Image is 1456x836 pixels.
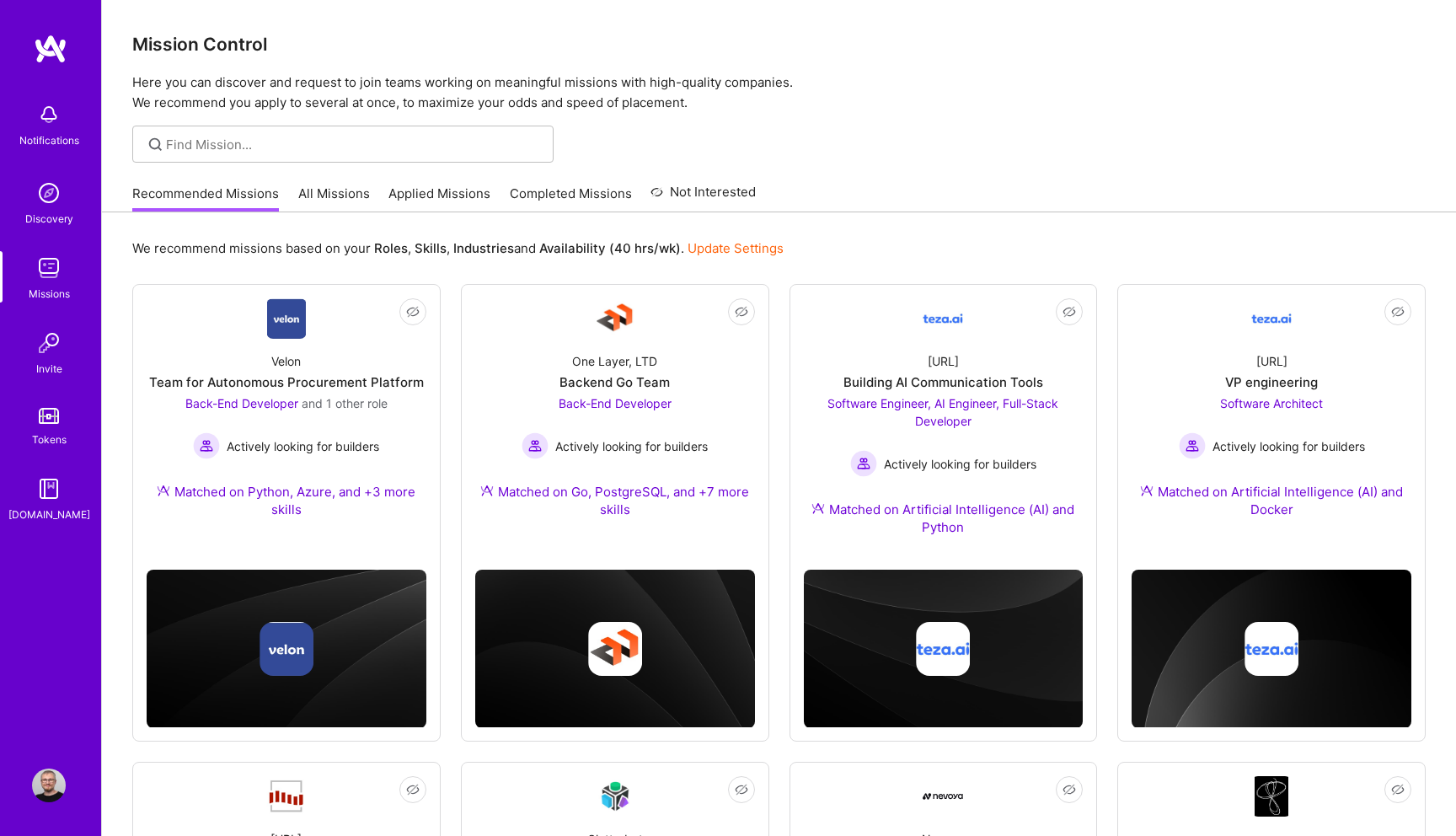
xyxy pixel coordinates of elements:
img: Actively looking for builders [1179,432,1206,459]
a: User Avatar [28,769,70,802]
img: guide book [32,472,66,506]
img: Ateam Purple Icon [157,484,170,497]
a: Recommended Missions [132,185,279,212]
a: Update Settings [688,240,784,256]
span: Software Architect [1220,396,1323,410]
div: Matched on Artificial Intelligence (AI) and Python [804,501,1084,536]
div: Building AI Communication Tools [843,373,1043,391]
div: Invite [36,360,62,378]
img: teamwork [32,251,66,285]
img: Company Logo [595,298,635,339]
i: icon EyeClosed [735,783,748,796]
img: Actively looking for builders [193,432,220,459]
div: Backend Go Team [559,373,670,391]
img: Company Logo [267,298,307,339]
i: icon SearchGrey [146,135,165,154]
div: Discovery [25,210,73,228]
span: Actively looking for builders [884,455,1036,473]
a: Company LogoOne Layer, LTDBackend Go TeamBack-End Developer Actively looking for buildersActively... [475,298,755,539]
div: [URL] [1256,352,1287,370]
a: Applied Missions [388,185,490,212]
a: All Missions [298,185,370,212]
span: and 1 other role [302,396,388,410]
div: Matched on Artificial Intelligence (AI) and Docker [1132,483,1411,518]
b: Roles [374,240,408,256]
a: Not Interested [650,182,756,212]
img: Ateam Purple Icon [480,484,494,497]
div: One Layer, LTD [572,352,657,370]
a: Company Logo[URL]VP engineeringSoftware Architect Actively looking for buildersActively looking f... [1132,298,1411,539]
i: icon EyeClosed [1063,783,1076,796]
div: [URL] [928,352,959,370]
div: Matched on Go, PostgreSQL, and +7 more skills [475,483,755,518]
a: Completed Missions [510,185,632,212]
span: Actively looking for builders [227,437,379,455]
i: icon EyeClosed [1391,783,1405,796]
img: Company logo [1245,622,1298,676]
a: Company Logo[URL]Building AI Communication ToolsSoftware Engineer, AI Engineer, Full-Stack Develo... [804,298,1084,556]
img: Company Logo [923,298,963,339]
h3: Mission Control [132,34,1426,55]
p: We recommend missions based on your , , and . [132,239,784,257]
i: icon EyeClosed [1391,305,1405,319]
i: icon EyeClosed [1063,305,1076,319]
div: Notifications [19,131,79,149]
i: icon EyeClosed [735,305,748,319]
img: Actively looking for builders [522,432,549,459]
span: Back-End Developer [185,396,298,410]
img: cover [804,570,1084,728]
img: tokens [39,408,59,424]
img: Company Logo [266,779,307,814]
img: bell [32,98,66,131]
div: Missions [29,285,70,303]
img: Company Logo [1251,298,1292,339]
img: Company logo [588,622,642,676]
img: User Avatar [32,769,66,802]
span: Back-End Developer [559,396,672,410]
img: cover [1132,570,1411,728]
img: logo [34,34,67,64]
img: Invite [32,326,66,360]
div: Team for Autonomous Procurement Platform [149,373,424,391]
img: Actively looking for builders [850,450,877,477]
img: Company Logo [923,793,963,800]
img: cover [147,570,426,728]
img: Company logo [260,622,313,676]
div: VP engineering [1225,373,1318,391]
img: Ateam Purple Icon [1140,484,1154,497]
p: Here you can discover and request to join teams working on meaningful missions with high-quality ... [132,72,1426,113]
b: Skills [415,240,447,256]
i: icon EyeClosed [406,305,420,319]
img: Company Logo [1255,776,1288,817]
img: cover [475,570,755,728]
span: Actively looking for builders [1212,437,1365,455]
span: Actively looking for builders [555,437,708,455]
b: Industries [453,240,514,256]
img: discovery [32,176,66,210]
b: Availability (40 hrs/wk) [539,240,681,256]
div: Matched on Python, Azure, and +3 more skills [147,483,426,518]
input: Find Mission... [166,136,541,153]
span: Software Engineer, AI Engineer, Full-Stack Developer [827,396,1058,428]
a: Company LogoVelonTeam for Autonomous Procurement PlatformBack-End Developer and 1 other roleActiv... [147,298,426,539]
img: Ateam Purple Icon [811,501,825,515]
img: Company Logo [595,776,635,816]
img: Company logo [916,622,970,676]
div: Tokens [32,431,67,448]
i: icon EyeClosed [406,783,420,796]
div: [DOMAIN_NAME] [8,506,90,523]
div: Velon [271,352,301,370]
